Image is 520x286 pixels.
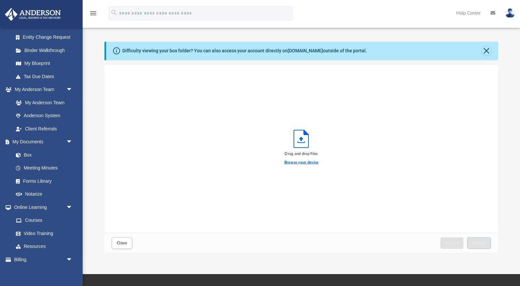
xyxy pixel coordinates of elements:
a: Forms Library [9,174,76,188]
a: Client Referrals [9,122,79,135]
button: Close [482,46,491,56]
a: menu [89,13,97,17]
a: Video Training [9,227,76,240]
a: My Blueprint [9,57,79,70]
a: Meeting Minutes [9,162,79,175]
a: My Documentsarrow_drop_down [5,135,79,149]
a: Billingarrow_drop_down [5,253,83,266]
a: Online Learningarrow_drop_down [5,201,79,214]
span: arrow_drop_down [66,83,79,97]
a: Tax Due Dates [9,70,83,83]
a: Entity Change Request [9,31,83,44]
span: arrow_drop_down [66,135,79,149]
div: Upload [104,65,498,253]
button: Cancel [440,237,463,249]
a: My Anderson Teamarrow_drop_down [5,83,79,96]
span: Cancel [445,241,459,245]
a: My Anderson Team [9,96,76,109]
span: arrow_drop_down [66,253,79,266]
div: Difficulty viewing your box folder? You can also access your account directly on outside of the p... [122,47,367,54]
span: arrow_drop_down [66,201,79,214]
span: Close [117,241,127,245]
label: Browse your device [284,160,319,166]
i: menu [89,9,97,17]
div: grid [104,65,498,233]
a: Anderson System [9,109,79,122]
span: Upload [472,241,486,245]
a: Courses [9,214,79,227]
a: Notarize [9,188,79,201]
div: Drag and drop files [284,151,319,157]
a: Resources [9,240,79,253]
img: User Pic [505,8,515,18]
button: Close [112,237,132,249]
img: Anderson Advisors Platinum Portal [3,8,63,21]
a: Binder Walkthrough [9,44,83,57]
a: [DOMAIN_NAME] [288,48,323,53]
a: Box [9,148,76,162]
i: search [110,9,118,16]
button: Upload [467,237,491,249]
